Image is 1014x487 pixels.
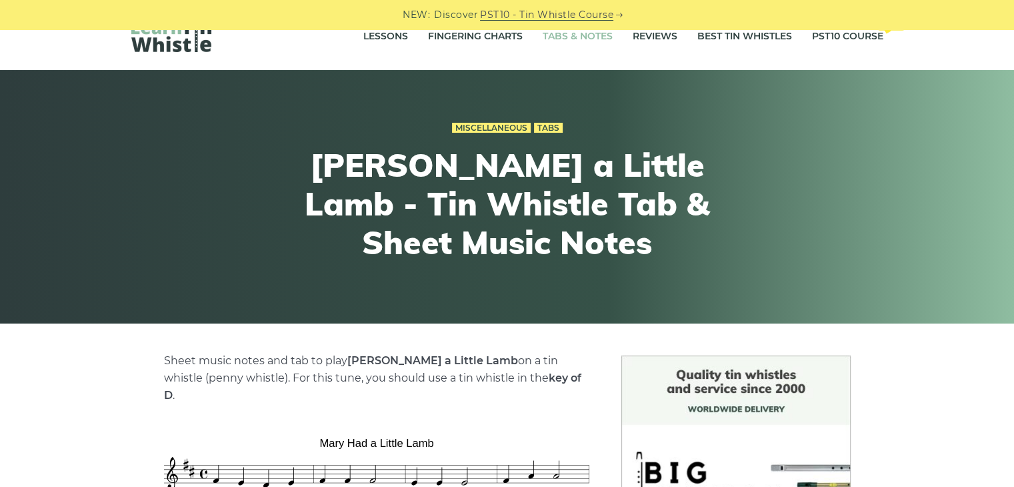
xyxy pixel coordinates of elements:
strong: key of D [164,372,581,402]
strong: [PERSON_NAME] a Little Lamb [347,354,518,367]
a: Tabs [534,123,563,133]
a: Tabs & Notes [543,20,613,53]
span: New [877,16,905,31]
a: PST10 CourseNew [812,20,883,53]
a: Fingering Charts [428,20,523,53]
a: Lessons [363,20,408,53]
span: Discover [434,7,478,23]
p: Sheet music notes and tab to play on a tin whistle (penny whistle). For this tune, you should use... [164,352,589,404]
h1: [PERSON_NAME] a Little Lamb - Tin Whistle Tab & Sheet Music Notes [262,146,753,262]
span: NEW: [403,7,430,23]
a: Reviews [633,20,677,53]
img: LearnTinWhistle.com [131,18,211,52]
a: Best Tin Whistles [697,20,792,53]
a: PST10 - Tin Whistle Course [480,7,613,23]
a: Miscellaneous [452,123,531,133]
